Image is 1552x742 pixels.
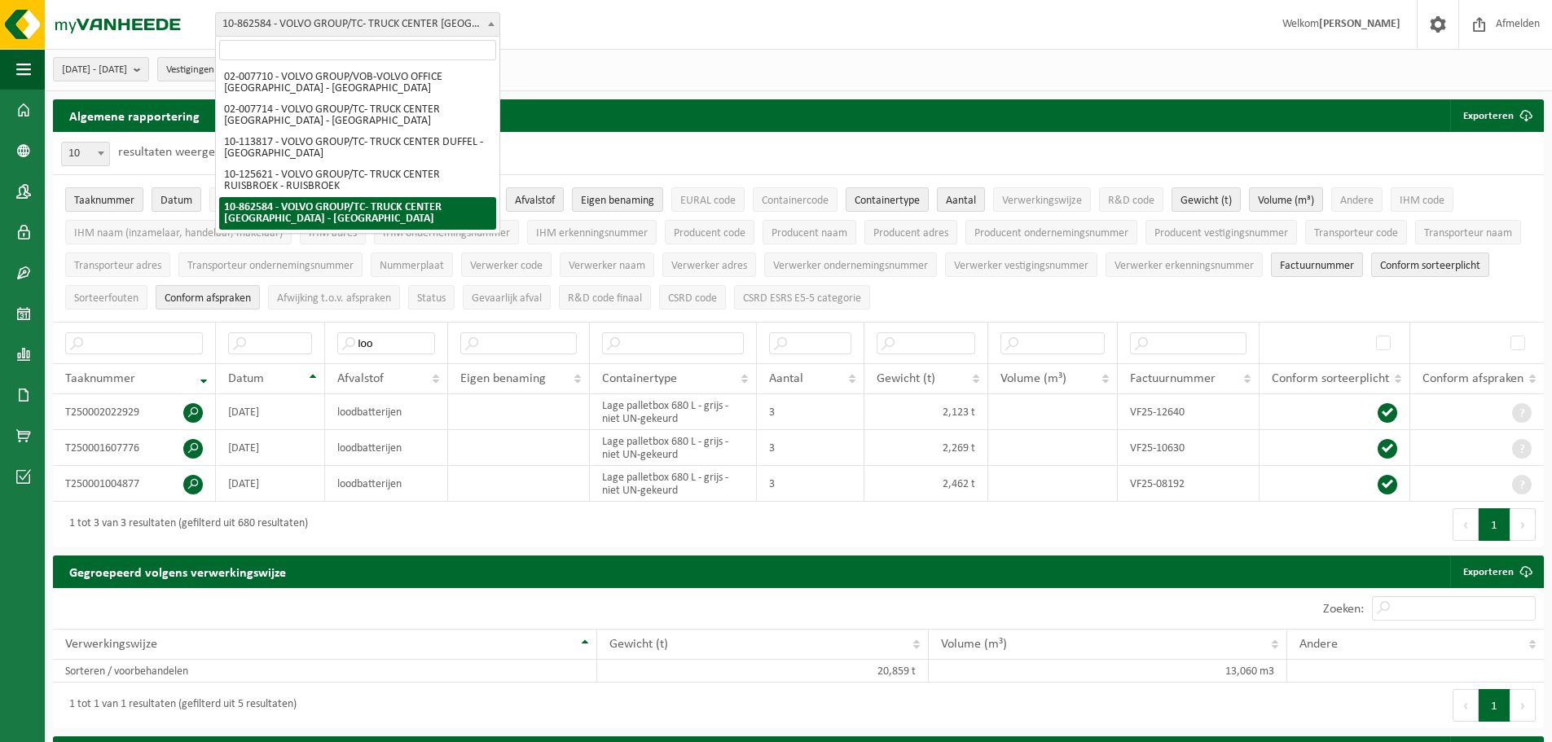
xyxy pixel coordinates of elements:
[460,372,546,385] span: Eigen benaming
[1108,195,1154,207] span: R&D code
[1400,195,1444,207] span: IHM code
[62,58,127,82] span: [DATE] - [DATE]
[1305,220,1407,244] button: Transporteur codeTransporteur code: Activate to sort
[1280,260,1354,272] span: Factuurnummer
[1172,187,1241,212] button: Gewicht (t)Gewicht (t): Activate to sort
[609,638,668,651] span: Gewicht (t)
[864,430,988,466] td: 2,269 t
[674,227,745,239] span: Producent code
[1145,220,1297,244] button: Producent vestigingsnummerProducent vestigingsnummer: Activate to sort
[1314,227,1398,239] span: Transporteur code
[680,195,736,207] span: EURAL code
[461,252,552,277] button: Verwerker codeVerwerker code: Activate to sort
[974,227,1128,239] span: Producent ondernemingsnummer
[946,195,976,207] span: Aantal
[536,227,648,239] span: IHM erkenningsnummer
[1000,372,1066,385] span: Volume (m³)
[53,394,216,430] td: T250002022929
[118,146,234,159] label: resultaten weergeven
[1249,187,1323,212] button: Volume (m³)Volume (m³): Activate to sort
[965,220,1137,244] button: Producent ondernemingsnummerProducent ondernemingsnummer: Activate to sort
[590,466,757,502] td: Lage palletbox 680 L - grijs - niet UN-gekeurd
[219,132,496,165] li: 10-113817 - VOLVO GROUP/TC- TRUCK CENTER DUFFEL - [GEOGRAPHIC_DATA]
[65,285,147,310] button: SorteerfoutenSorteerfouten: Activate to sort
[65,372,135,385] span: Taaknummer
[864,466,988,502] td: 2,462 t
[216,394,325,430] td: [DATE]
[74,227,283,239] span: IHM naam (inzamelaar, handelaar, makelaar)
[1479,508,1510,541] button: 1
[74,292,138,305] span: Sorteerfouten
[337,372,384,385] span: Afvalstof
[855,195,920,207] span: Containertype
[1154,227,1288,239] span: Producent vestigingsnummer
[743,292,861,305] span: CSRD ESRS E5-5 categorie
[572,187,663,212] button: Eigen benamingEigen benaming: Activate to sort
[1002,195,1082,207] span: Verwerkingswijze
[773,260,928,272] span: Verwerker ondernemingsnummer
[929,660,1287,683] td: 13,060 m3
[219,67,496,99] li: 02-007710 - VOLVO GROUP/VOB-VOLVO OFFICE [GEOGRAPHIC_DATA] - [GEOGRAPHIC_DATA]
[61,510,308,539] div: 1 tot 3 van 3 resultaten (gefilterd uit 680 resultaten)
[753,187,838,212] button: ContainercodeContainercode: Activate to sort
[165,292,251,305] span: Conform afspraken
[559,285,651,310] button: R&D code finaalR&amp;D code finaal: Activate to sort
[219,197,496,230] li: 10-862584 - VOLVO GROUP/TC- TRUCK CENTER [GEOGRAPHIC_DATA] - [GEOGRAPHIC_DATA]
[1391,187,1453,212] button: IHM codeIHM code: Activate to sort
[1510,508,1536,541] button: Next
[65,638,157,651] span: Verwerkingswijze
[1510,689,1536,722] button: Next
[581,195,654,207] span: Eigen benaming
[65,220,292,244] button: IHM naam (inzamelaar, handelaar, makelaar)IHM naam (inzamelaar, handelaar, makelaar): Activate to...
[597,660,930,683] td: 20,859 t
[560,252,654,277] button: Verwerker naamVerwerker naam: Activate to sort
[152,187,201,212] button: DatumDatum: Activate to sort
[61,691,297,720] div: 1 tot 1 van 1 resultaten (gefilterd uit 5 resultaten)
[1323,603,1364,616] label: Zoeken:
[1319,18,1400,30] strong: [PERSON_NAME]
[757,430,864,466] td: 3
[53,466,216,502] td: T250001004877
[873,227,948,239] span: Producent adres
[277,292,391,305] span: Afwijking t.o.v. afspraken
[65,252,170,277] button: Transporteur adresTransporteur adres: Activate to sort
[772,227,847,239] span: Producent naam
[61,142,110,166] span: 10
[1380,260,1480,272] span: Conform sorteerplicht
[864,394,988,430] td: 2,123 t
[268,285,400,310] button: Afwijking t.o.v. afsprakenAfwijking t.o.v. afspraken: Activate to sort
[219,165,496,197] li: 10-125621 - VOLVO GROUP/TC- TRUCK CENTER RUISBROEK - RUISBROEK
[216,466,325,502] td: [DATE]
[1450,555,1542,588] a: Exporteren
[216,13,499,36] span: 10-862584 - VOLVO GROUP/TC- TRUCK CENTER ANTWERPEN - ANTWERPEN
[945,252,1097,277] button: Verwerker vestigingsnummerVerwerker vestigingsnummer: Activate to sort
[1415,220,1521,244] button: Transporteur naamTransporteur naam: Activate to sort
[527,220,657,244] button: IHM erkenningsnummerIHM erkenningsnummer: Activate to sort
[954,260,1088,272] span: Verwerker vestigingsnummer
[1272,372,1389,385] span: Conform sorteerplicht
[763,220,856,244] button: Producent naamProducent naam: Activate to sort
[1299,638,1338,651] span: Andere
[166,58,240,82] span: Vestigingen
[668,292,717,305] span: CSRD code
[1450,99,1542,132] button: Exporteren
[463,285,551,310] button: Gevaarlijk afval : Activate to sort
[1422,372,1523,385] span: Conform afspraken
[671,260,747,272] span: Verwerker adres
[380,260,444,272] span: Nummerplaat
[757,466,864,502] td: 3
[1271,252,1363,277] button: FactuurnummerFactuurnummer: Activate to sort
[371,252,453,277] button: NummerplaatNummerplaat: Activate to sort
[53,660,597,683] td: Sorteren / voorbehandelen
[764,252,937,277] button: Verwerker ondernemingsnummerVerwerker ondernemingsnummer: Activate to sort
[506,187,564,212] button: AfvalstofAfvalstof: Activate to sort
[1115,260,1254,272] span: Verwerker erkenningsnummer
[1258,195,1314,207] span: Volume (m³)
[769,372,803,385] span: Aantal
[472,292,542,305] span: Gevaarlijk afval
[53,555,302,587] h2: Gegroepeerd volgens verwerkingswijze
[1340,195,1374,207] span: Andere
[1453,689,1479,722] button: Previous
[671,187,745,212] button: EURAL codeEURAL code: Activate to sort
[1479,689,1510,722] button: 1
